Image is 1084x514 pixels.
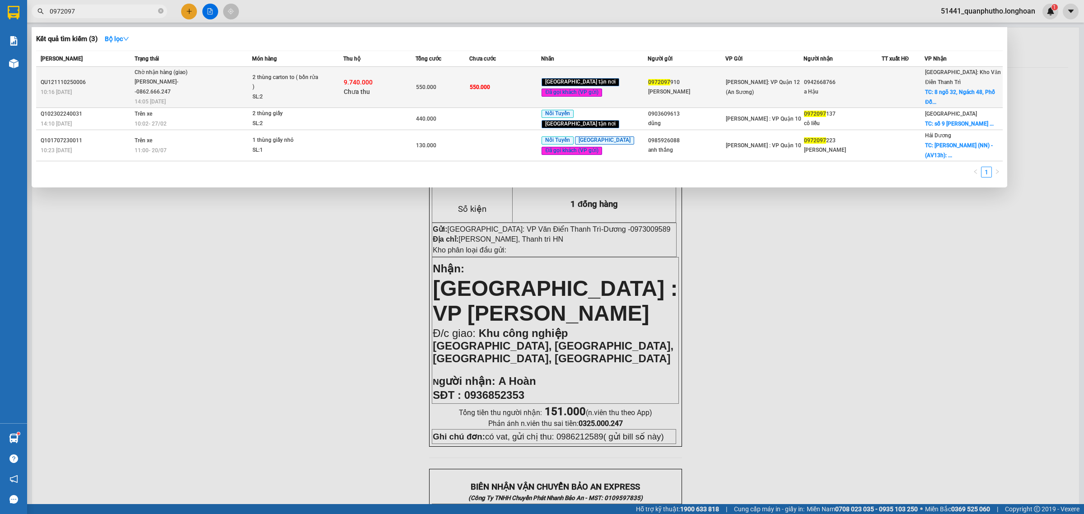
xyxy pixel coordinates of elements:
[925,132,951,139] span: Hải Dương
[648,119,725,128] div: dũng
[41,78,132,87] div: QU121110250006
[882,56,909,62] span: TT xuất HĐ
[9,454,18,463] span: question-circle
[804,78,881,87] div: 0942668766
[135,121,167,127] span: 10:02 - 27/02
[135,111,152,117] span: Trên xe
[726,79,800,95] span: [PERSON_NAME]: VP Quận 12 (An Sương)
[50,6,156,16] input: Tìm tên, số ĐT hoặc mã đơn
[992,167,1003,178] button: right
[158,7,164,16] span: close-circle
[541,56,554,62] span: Nhãn
[37,8,44,14] span: search
[252,136,320,145] div: 1 thùng giấy nhỏ
[41,121,72,127] span: 14:10 [DATE]
[41,89,72,95] span: 10:16 [DATE]
[9,36,19,46] img: solution-icon
[575,136,634,145] span: [GEOGRAPHIC_DATA]
[542,89,602,97] span: Đã gọi khách (VP gửi)
[981,167,992,178] li: 1
[36,34,98,44] h3: Kết quả tìm kiếm ( 3 )
[804,145,881,155] div: [PERSON_NAME]
[98,32,136,46] button: Bộ lọcdown
[416,84,436,90] span: 550.000
[252,109,320,119] div: 2 thùng giấy
[648,136,725,145] div: 0985926088
[925,111,977,117] span: [GEOGRAPHIC_DATA]
[804,111,826,117] span: 0972097
[135,56,159,62] span: Trạng thái
[542,78,619,86] span: [GEOGRAPHIC_DATA] tận nơi
[648,109,725,119] div: 0903609613
[9,495,18,504] span: message
[726,116,801,122] span: [PERSON_NAME] : VP Quận 10
[925,142,993,159] span: TC: [PERSON_NAME] (NN) - (AV13h): ...
[416,56,441,62] span: Tổng cước
[542,147,602,155] span: Đã gọi khách (VP gửi)
[925,69,1001,85] span: [GEOGRAPHIC_DATA]: Kho Văn Điển Thanh Trì
[925,121,994,127] span: TC: số 9 [PERSON_NAME] ...
[252,73,320,92] div: 2 thùng carton to ( bồn rửa )
[41,56,83,62] span: [PERSON_NAME]
[343,56,360,62] span: Thu hộ
[8,6,19,19] img: logo-vxr
[648,78,725,87] div: 910
[9,434,19,443] img: warehouse-icon
[804,87,881,97] div: a Hậu
[925,56,947,62] span: VP Nhận
[17,432,20,435] sup: 1
[995,169,1000,174] span: right
[252,119,320,129] div: SL: 2
[648,87,725,97] div: [PERSON_NAME]
[416,116,436,122] span: 440.000
[252,145,320,155] div: SL: 1
[992,167,1003,178] li: Next Page
[970,167,981,178] li: Previous Page
[135,77,202,97] div: [PERSON_NAME]--0862.666.247
[9,475,18,483] span: notification
[135,68,202,78] div: Chờ nhận hàng (giao)
[135,98,166,105] span: 14:05 [DATE]
[470,84,490,90] span: 550.000
[970,167,981,178] button: left
[344,88,370,95] span: Chưa thu
[804,109,881,119] div: 137
[804,119,881,128] div: cô liễu
[416,142,436,149] span: 130.000
[158,8,164,14] span: close-circle
[41,136,132,145] div: Q101707230011
[804,137,826,144] span: 0972097
[344,79,373,86] span: 9.740.000
[542,136,574,145] span: Nối Tuyến
[105,35,129,42] strong: Bộ lọc
[9,59,19,68] img: warehouse-icon
[469,56,496,62] span: Chưa cước
[648,56,673,62] span: Người gửi
[925,89,995,105] span: TC: 8 ngõ 32, Ngách 48, Phố Đỗ...
[542,120,619,128] span: [GEOGRAPHIC_DATA] tận nơi
[648,79,670,85] span: 0972097
[726,142,801,149] span: [PERSON_NAME] : VP Quận 10
[41,147,72,154] span: 10:23 [DATE]
[135,147,167,154] span: 11:00 - 20/07
[804,56,833,62] span: Người nhận
[252,92,320,102] div: SL: 2
[804,136,881,145] div: 223
[41,109,132,119] div: Q102302240031
[725,56,743,62] span: VP Gửi
[973,169,978,174] span: left
[981,167,991,177] a: 1
[648,145,725,155] div: anh thắng
[252,56,277,62] span: Món hàng
[135,137,152,144] span: Trên xe
[542,110,574,118] span: Nối Tuyến
[123,36,129,42] span: down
